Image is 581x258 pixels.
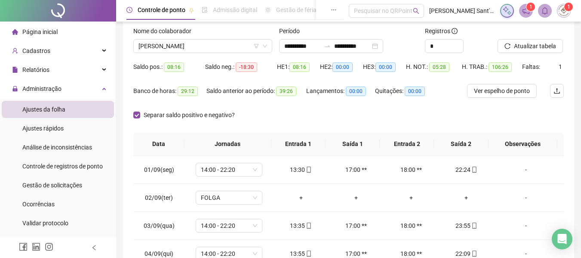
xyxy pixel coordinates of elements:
[133,132,184,156] th: Data
[446,221,487,230] div: 23:55
[271,132,326,156] th: Entrada 1
[467,84,537,98] button: Ver espelho de ponto
[522,7,530,15] span: notification
[324,43,331,50] span: swap-right
[280,165,322,174] div: 13:30
[502,6,512,16] img: sparkle-icon.fc2bf0ac1784a2077858766a79e2daf3.svg
[434,132,488,156] th: Saída 2
[280,221,322,230] div: 13:35
[501,193,551,202] div: -
[305,223,312,229] span: mobile
[522,63,541,70] span: Faltas:
[213,6,257,13] span: Admissão digital
[305,167,312,173] span: mobile
[12,86,18,92] span: lock
[332,62,353,72] span: 00:00
[145,194,173,201] span: 02/09(ter)
[446,193,487,202] div: +
[567,4,570,10] span: 1
[22,125,64,132] span: Ajustes rápidos
[22,47,50,54] span: Cadastros
[501,165,551,174] div: -
[133,86,206,96] div: Banco de horas:
[265,7,271,13] span: sun
[140,110,238,120] span: Separar saldo positivo e negativo?
[529,4,532,10] span: 1
[262,44,267,49] span: down
[12,48,18,54] span: user-add
[201,219,257,232] span: 14:00 - 22:20
[126,7,132,13] span: clock-circle
[346,87,366,96] span: 00:00
[559,63,562,70] span: 1
[12,67,18,73] span: file
[22,182,82,189] span: Gestão de solicitações
[144,222,175,229] span: 03/09(qua)
[45,242,53,251] span: instagram
[189,8,194,13] span: pushpin
[504,43,510,49] span: reload
[390,193,432,202] div: +
[526,3,535,11] sup: 1
[144,250,173,257] span: 04/09(qui)
[144,166,174,173] span: 01/09(seg)
[495,139,550,149] span: Observações
[489,132,557,156] th: Observações
[363,62,406,72] div: HE 3:
[276,87,296,96] span: 39:26
[335,193,377,202] div: +
[380,132,434,156] th: Entrada 2
[22,106,65,113] span: Ajustes da folha
[32,242,40,251] span: linkedin
[289,62,310,72] span: 08:16
[413,8,419,14] span: search
[470,251,477,257] span: mobile
[206,86,306,96] div: Saldo anterior ao período:
[133,26,197,36] label: Nome do colaborador
[553,87,560,94] span: upload
[498,39,563,53] button: Atualizar tabela
[425,26,458,36] span: Registros
[489,62,512,72] span: 106:26
[564,3,573,11] sup: Atualize o seu contato no menu Meus Dados
[462,62,522,72] div: H. TRAB.:
[429,6,495,16] span: [PERSON_NAME] Sant'[PERSON_NAME] Patisserie
[12,29,18,35] span: home
[470,167,477,173] span: mobile
[19,242,28,251] span: facebook
[320,62,363,72] div: HE 2:
[91,245,97,251] span: left
[201,191,257,204] span: FOLGA
[202,7,208,13] span: file-done
[405,87,425,96] span: 00:00
[184,132,271,156] th: Jornadas
[541,7,549,15] span: bell
[22,66,49,73] span: Relatórios
[429,62,449,72] span: 05:28
[406,62,462,72] div: H. NOT.:
[133,62,205,72] div: Saldo pos.:
[326,132,380,156] th: Saída 1
[277,62,320,72] div: HE 1:
[305,251,312,257] span: mobile
[331,7,337,13] span: ellipsis
[557,4,570,17] img: 40900
[375,86,435,96] div: Quitações:
[254,44,259,49] span: filter
[324,43,331,50] span: to
[470,223,477,229] span: mobile
[306,86,375,96] div: Lançamentos:
[138,6,185,13] span: Controle de ponto
[552,229,572,249] div: Open Intercom Messenger
[452,28,458,34] span: info-circle
[279,26,305,36] label: Período
[474,86,530,96] span: Ver espelho de ponto
[205,62,277,72] div: Saldo neg.:
[501,221,551,230] div: -
[22,85,61,92] span: Administração
[236,62,257,72] span: -18:30
[22,220,68,227] span: Validar protocolo
[201,163,257,176] span: 14:00 - 22:20
[138,40,267,53] span: DEIVID GARCIA
[375,62,396,72] span: 00:00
